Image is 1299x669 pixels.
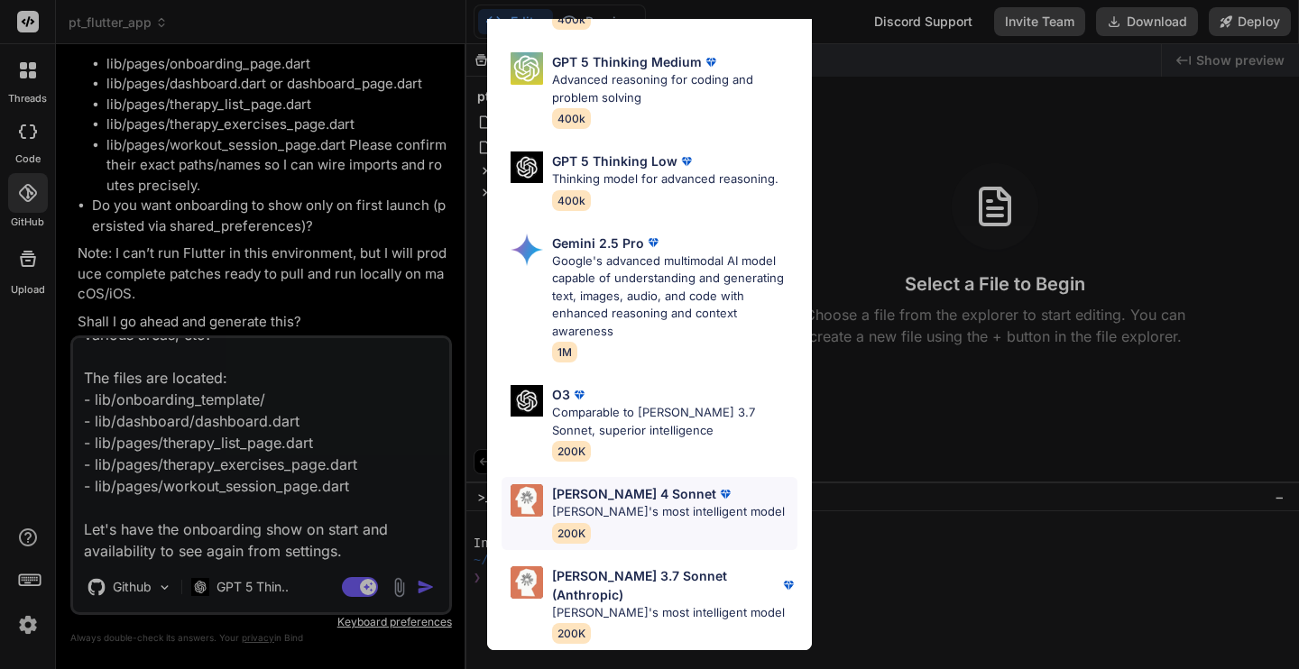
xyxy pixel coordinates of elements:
img: premium [570,386,588,404]
p: [PERSON_NAME] 3.7 Sonnet (Anthropic) [552,566,779,604]
img: premium [644,234,662,252]
span: 200K [552,523,591,544]
span: 200K [552,623,591,644]
img: premium [702,53,720,71]
img: Pick Models [511,151,543,183]
img: premium [677,152,696,170]
span: 400k [552,190,591,211]
p: Thinking model for advanced reasoning. [552,170,778,188]
p: Google's advanced multimodal AI model capable of understanding and generating text, images, audio... [552,252,797,341]
span: 200K [552,441,591,462]
p: [PERSON_NAME]'s most intelligent model [552,503,785,521]
img: premium [779,576,797,594]
p: [PERSON_NAME] 4 Sonnet [552,484,716,503]
p: Advanced reasoning for coding and problem solving [552,71,797,106]
p: [PERSON_NAME]'s most intelligent model [552,604,797,622]
img: Pick Models [511,566,543,599]
p: O3 [552,385,570,404]
span: 1M [552,342,577,362]
p: GPT 5 Thinking Low [552,151,677,170]
p: Gemini 2.5 Pro [552,234,644,252]
img: premium [716,485,734,503]
img: Pick Models [511,385,543,417]
img: Pick Models [511,484,543,517]
img: Pick Models [511,234,543,266]
p: Comparable to [PERSON_NAME] 3.7 Sonnet, superior intelligence [552,404,797,439]
p: GPT 5 Thinking Medium [552,52,702,71]
span: 400k [552,108,591,129]
img: Pick Models [511,52,543,85]
span: 400k [552,9,591,30]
